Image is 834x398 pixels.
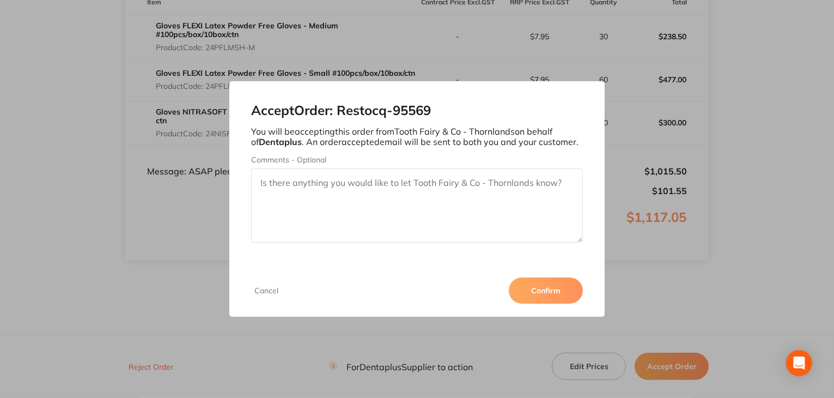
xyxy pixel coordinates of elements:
b: Dentaplus [259,136,302,147]
button: Confirm [509,278,583,304]
h2: Accept Order: Restocq- 95569 [251,103,583,118]
div: Open Intercom Messenger [786,350,812,376]
button: Cancel [251,286,282,296]
p: You will be accepting this order from Tooth Fairy & Co - Thornlands on behalf of . An order accep... [251,126,583,147]
label: Comments - Optional [251,155,583,164]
